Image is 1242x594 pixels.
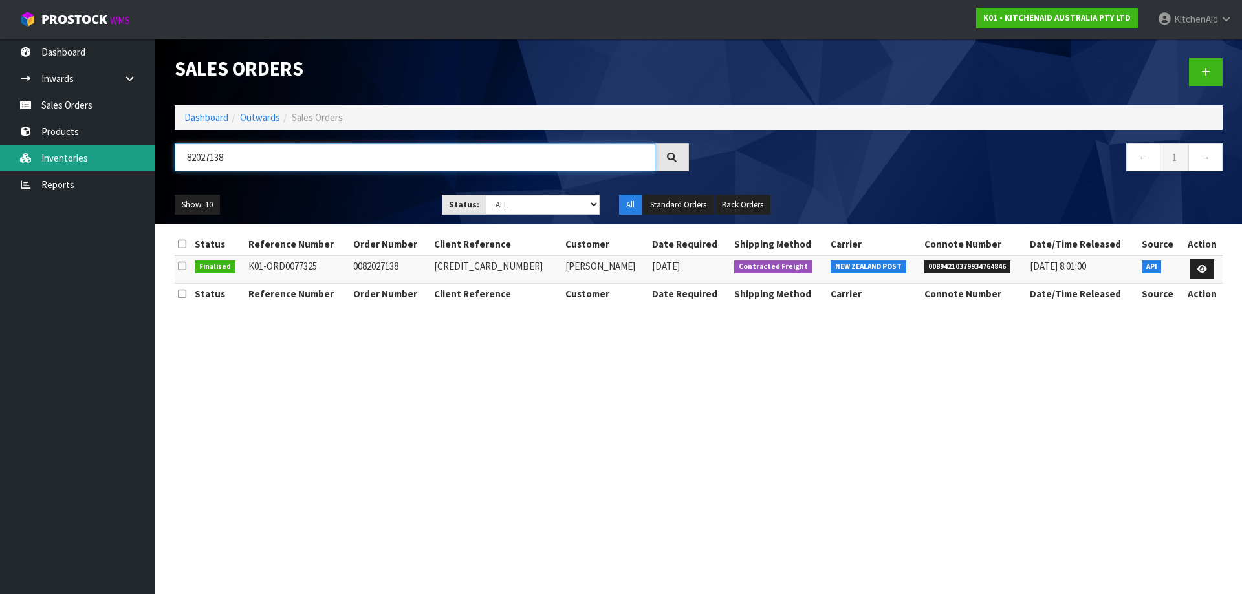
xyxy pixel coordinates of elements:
strong: K01 - KITCHENAID AUSTRALIA PTY LTD [983,12,1131,23]
th: Shipping Method [731,283,827,304]
th: Source [1138,283,1182,304]
h1: Sales Orders [175,58,689,80]
span: API [1142,260,1162,273]
th: Action [1182,283,1223,304]
td: 0082027138 [350,255,430,283]
img: cube-alt.png [19,11,36,27]
th: Shipping Method [731,234,827,255]
a: 1 [1160,143,1189,171]
span: 00894210379934764846 [924,260,1011,273]
th: Client Reference [431,283,562,304]
span: Contracted Freight [734,260,812,273]
span: Sales Orders [292,111,343,123]
a: ← [1126,143,1160,171]
a: Outwards [240,111,280,123]
a: Dashboard [184,111,228,123]
th: Client Reference [431,234,562,255]
td: K01-ORD0077325 [245,255,350,283]
th: Order Number [350,283,430,304]
th: Connote Number [921,283,1027,304]
span: KitchenAid [1174,13,1218,25]
button: Back Orders [715,195,770,215]
th: Carrier [827,234,921,255]
th: Reference Number [245,234,350,255]
td: [CREDIT_CARD_NUMBER] [431,255,562,283]
th: Date Required [649,283,731,304]
button: Standard Orders [643,195,714,215]
th: Reference Number [245,283,350,304]
small: WMS [110,14,130,27]
th: Date Required [649,234,731,255]
span: [DATE] 8:01:00 [1030,260,1086,272]
td: [PERSON_NAME] [562,255,649,283]
th: Status [191,283,245,304]
span: [DATE] [652,260,680,272]
th: Date/Time Released [1027,234,1138,255]
th: Customer [562,234,649,255]
nav: Page navigation [708,143,1223,175]
th: Connote Number [921,234,1027,255]
input: Search sales orders [175,143,655,171]
strong: Status: [449,199,479,210]
th: Action [1182,234,1223,255]
button: Show: 10 [175,195,220,215]
th: Source [1138,234,1182,255]
a: → [1188,143,1223,171]
span: Finalised [195,260,235,273]
button: All [619,195,642,215]
th: Order Number [350,234,430,255]
th: Carrier [827,283,921,304]
th: Date/Time Released [1027,283,1138,304]
th: Status [191,234,245,255]
span: NEW ZEALAND POST [831,260,906,273]
span: ProStock [41,11,107,28]
th: Customer [562,283,649,304]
